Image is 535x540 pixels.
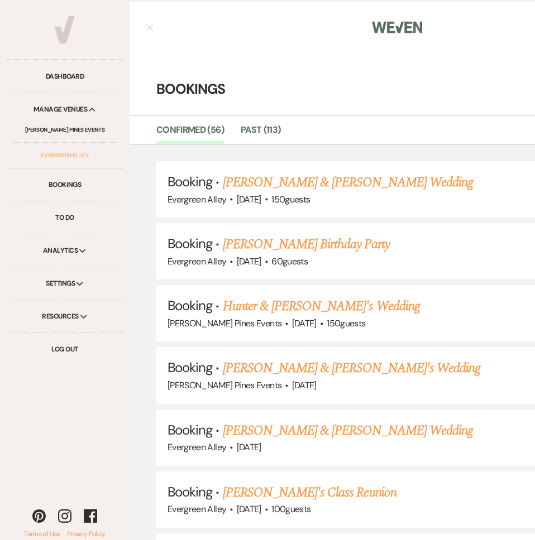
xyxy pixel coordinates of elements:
[237,503,261,515] span: [DATE]
[223,483,397,503] a: [PERSON_NAME]'s Class Reunion
[7,333,123,365] a: Log Out
[168,194,226,205] span: Evergreen Alley
[24,529,60,538] a: Terms of Use
[168,235,212,252] span: Booking
[237,255,261,267] span: [DATE]
[7,168,123,201] a: Bookings
[168,173,212,190] span: Booking
[60,529,106,538] a: Privacy Policy
[271,255,308,267] span: 60 guests
[223,421,473,441] a: [PERSON_NAME] & [PERSON_NAME] Wedding
[168,317,281,329] span: [PERSON_NAME] Pines Events
[223,296,420,316] a: Hunter & [PERSON_NAME]'s Wedding
[168,255,226,267] span: Evergreen Alley
[168,503,226,515] span: Evergreen Alley
[327,317,365,329] span: 150 guests
[271,194,310,205] span: 150 guests
[13,143,116,168] a: Evergreen Alley
[271,503,311,515] span: 100 guests
[168,483,212,500] span: Booking
[223,234,390,254] a: [PERSON_NAME] Birthday Party
[292,379,317,391] span: [DATE]
[7,60,123,93] a: Dashboard
[241,123,281,144] a: Past (113)
[237,194,261,205] span: [DATE]
[168,441,226,453] span: Evergreen Alley
[13,117,116,143] a: [PERSON_NAME] Pines Events
[7,267,123,300] div: Settings
[168,379,281,391] span: [PERSON_NAME] Pines Events
[223,172,473,192] a: [PERSON_NAME] & [PERSON_NAME] Wedding
[7,234,123,267] div: Analytics
[156,123,224,144] a: Confirmed (56)
[168,359,212,376] span: Booking
[168,297,212,314] span: Booking
[7,300,123,333] div: Resources
[237,441,261,453] span: [DATE]
[223,358,481,378] a: [PERSON_NAME] & [PERSON_NAME]'s Wedding
[292,317,317,329] span: [DATE]
[168,421,212,438] span: Booking
[372,16,422,39] img: Weven Logo
[7,201,123,234] a: To Do
[7,93,123,117] div: Manage Venues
